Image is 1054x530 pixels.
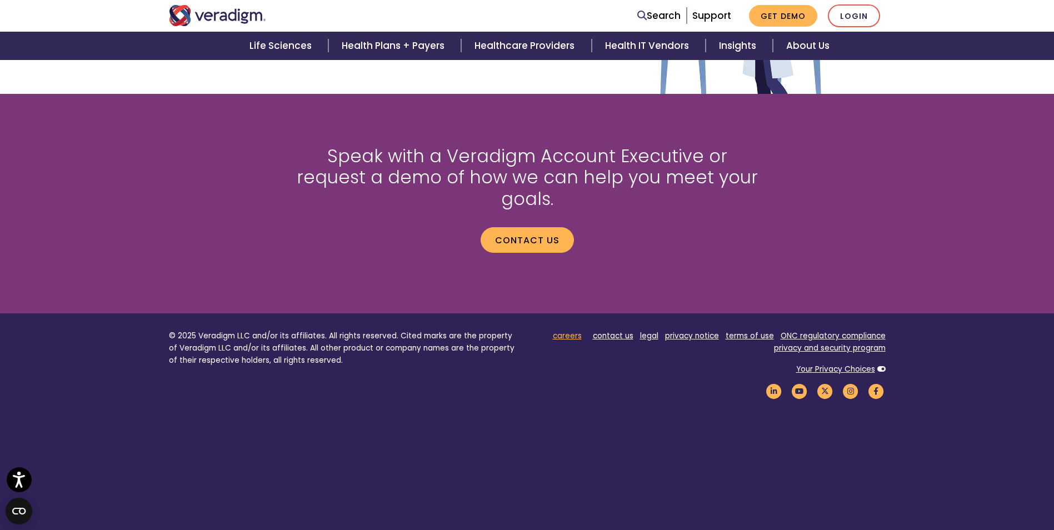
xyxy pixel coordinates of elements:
a: Login [828,4,880,27]
a: Veradigm Instagram Link [841,386,860,397]
h2: Speak with a Veradigm Account Executive or request a demo of how we can help you meet your goals. [291,146,763,209]
a: Insights [706,32,773,60]
a: Veradigm Facebook Link [867,386,886,397]
a: careers [553,331,582,341]
a: Life Sciences [236,32,328,60]
p: © 2025 Veradigm LLC and/or its affiliates. All rights reserved. Cited marks are the property of V... [169,330,519,366]
a: contact us [593,331,633,341]
a: ONC regulatory compliance [781,331,886,341]
a: Health Plans + Payers [328,32,461,60]
a: terms of use [726,331,774,341]
a: Your Privacy Choices [796,364,875,374]
button: Open CMP widget [6,498,32,524]
iframe: Drift Chat Widget [841,450,1041,517]
a: Search [637,8,681,23]
a: Contact us [481,227,574,253]
img: Veradigm logo [169,5,266,26]
a: privacy notice [665,331,719,341]
a: Get Demo [749,5,817,27]
a: Healthcare Providers [461,32,591,60]
a: Veradigm LinkedIn Link [765,386,783,397]
a: legal [640,331,658,341]
a: Support [692,9,731,22]
a: privacy and security program [774,343,886,353]
a: Veradigm YouTube Link [790,386,809,397]
a: Veradigm Twitter Link [816,386,835,397]
a: Health IT Vendors [592,32,706,60]
a: About Us [773,32,843,60]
